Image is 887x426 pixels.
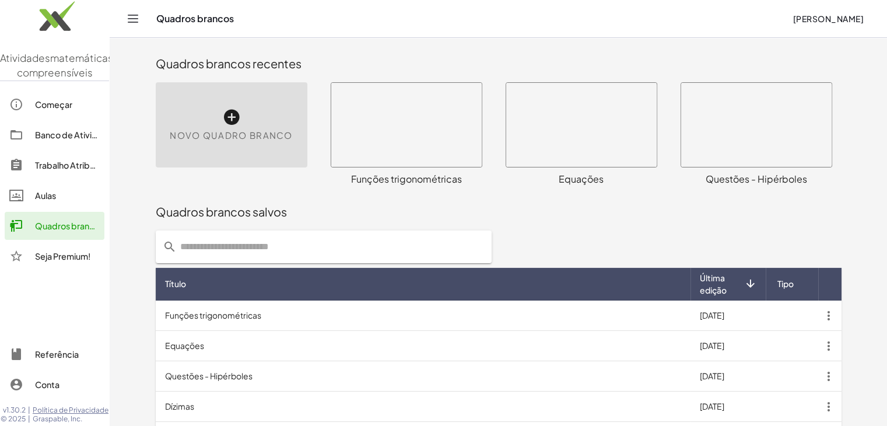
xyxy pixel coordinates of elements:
font: Graspable, Inc. [33,414,82,423]
div: Funções trigonométricas [331,172,482,186]
td: [DATE] [690,301,766,331]
font: | [28,406,30,414]
a: Começar [5,90,104,118]
font: Tipo [777,278,794,289]
td: Equações [156,331,690,361]
td: [DATE] [690,361,766,392]
font: [PERSON_NAME] [793,13,864,24]
a: Aulas [5,181,104,209]
font: v1.30.2 [3,406,26,414]
font: Trabalho Atribuído [35,160,107,170]
font: Quadros brancos salvos [156,204,287,219]
td: Funções trigonométricas [156,301,690,331]
font: Título [165,278,186,289]
font: Quadros brancos recentes [156,56,301,71]
a: Referência [5,340,104,368]
div: Questões - Hipérboles [681,172,832,186]
font: Aulas [35,190,56,201]
i: prepended action [163,240,177,254]
a: Trabalho Atribuído [5,151,104,179]
font: Seja Premium! [35,251,90,261]
font: © 2025 [1,414,26,423]
a: Banco de Atividades [5,121,104,149]
a: Conta [5,371,104,399]
font: Banco de Atividades [35,130,117,140]
font: Começar [35,99,72,110]
font: matemáticas compreensíveis [17,51,114,79]
font: Quadros brancos [35,221,104,231]
font: | [28,414,30,423]
font: Referência [35,349,79,359]
a: Política de Privacidade [33,406,108,415]
div: Equações [506,172,657,186]
td: [DATE] [690,392,766,422]
td: Questões - Hipérboles [156,361,690,392]
button: Alternar navegação [124,9,142,28]
td: Dízimas [156,392,690,422]
td: [DATE] [690,331,766,361]
button: [PERSON_NAME] [783,8,873,29]
font: Política de Privacidade [33,406,108,414]
font: Conta [35,379,59,390]
font: Última edição [700,273,727,295]
font: Novo quadro branco [170,130,292,141]
a: Quadros brancos [5,212,104,240]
